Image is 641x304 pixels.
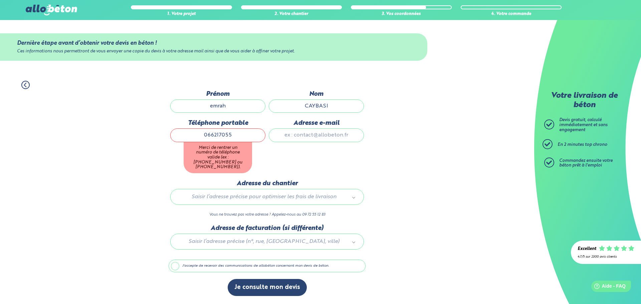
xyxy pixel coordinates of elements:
label: Nom [269,90,364,98]
div: Ces informations nous permettront de vous envoyer une copie du devis à votre adresse mail ainsi q... [17,49,410,54]
p: Vous ne trouvez pas votre adresse ? Appelez-nous au 09 72 55 12 83 [170,212,364,218]
div: 3. Vos coordonnées [351,12,452,17]
span: En 2 minutes top chrono [558,142,607,147]
input: ex : contact@allobeton.fr [269,128,364,142]
input: ex : 0642930817 [170,128,265,142]
a: Saisir l’adresse précise pour optimiser les frais de livraison [177,193,357,201]
input: Quel est votre prénom ? [170,99,265,113]
iframe: Help widget launcher [582,278,634,297]
div: Merci de rentrer un numéro de téléphone valide (ex : [PHONE_NUMBER] ou [PHONE_NUMBER]). [184,142,252,174]
label: J'accepte de recevoir des communications de allobéton concernant mon devis de béton. [169,260,366,272]
img: allobéton [26,5,77,15]
div: Dernière étape avant d’obtenir votre devis en béton ! [17,40,410,46]
span: Devis gratuit, calculé immédiatement et sans engagement [559,118,608,132]
button: Je consulte mon devis [228,279,307,296]
span: Commandez ensuite votre béton prêt à l'emploi [559,159,613,168]
label: Prénom [170,90,265,98]
div: 4. Votre commande [461,12,562,17]
span: Saisir l’adresse précise pour optimiser les frais de livraison [180,193,348,201]
p: Votre livraison de béton [546,91,623,110]
div: Excellent [578,247,596,252]
label: Adresse e-mail [269,119,364,127]
div: 1. Votre projet [131,12,232,17]
label: Téléphone portable [170,119,265,127]
input: Quel est votre nom de famille ? [269,99,364,113]
div: 2. Votre chantier [241,12,342,17]
div: 4.7/5 sur 2300 avis clients [578,255,634,259]
label: Adresse du chantier [170,180,364,187]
